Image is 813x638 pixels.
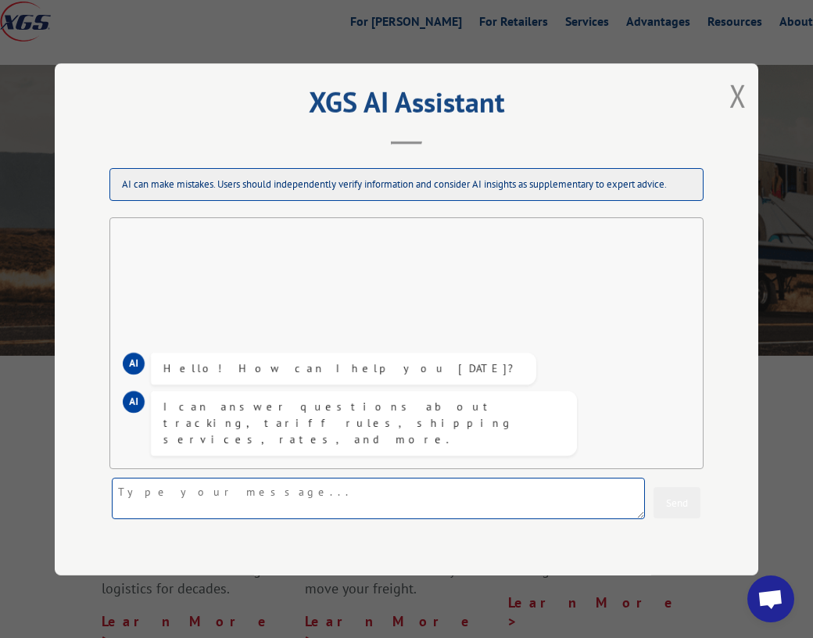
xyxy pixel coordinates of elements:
div: AI [123,352,145,374]
button: Send [654,486,700,518]
div: Open chat [747,575,794,622]
button: Close modal [729,75,747,116]
div: Hello! How can I help you [DATE]? [163,360,524,376]
h2: XGS AI Assistant [94,91,719,121]
div: AI [123,390,145,412]
div: I can answer questions about tracking, tariff rules, shipping services, rates, and more. [163,398,564,447]
div: AI can make mistakes. Users should independently verify information and consider AI insights as s... [109,168,704,201]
